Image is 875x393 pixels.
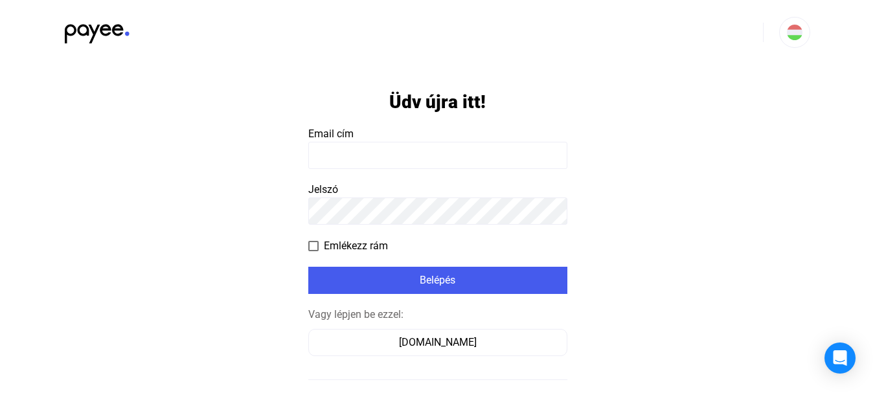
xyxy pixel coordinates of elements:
span: Emlékezz rám [324,238,388,254]
div: Vagy lépjen be ezzel: [308,307,567,322]
button: [DOMAIN_NAME] [308,329,567,356]
a: [DOMAIN_NAME] [308,336,567,348]
button: HU [779,17,810,48]
img: black-payee-blue-dot.svg [65,17,130,43]
button: Belépés [308,267,567,294]
div: Open Intercom Messenger [824,342,856,374]
span: Jelszó [308,183,338,196]
div: Belépés [312,273,563,288]
span: Email cím [308,128,354,140]
div: [DOMAIN_NAME] [313,335,563,350]
img: HU [787,25,802,40]
h1: Üdv újra itt! [389,91,486,113]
